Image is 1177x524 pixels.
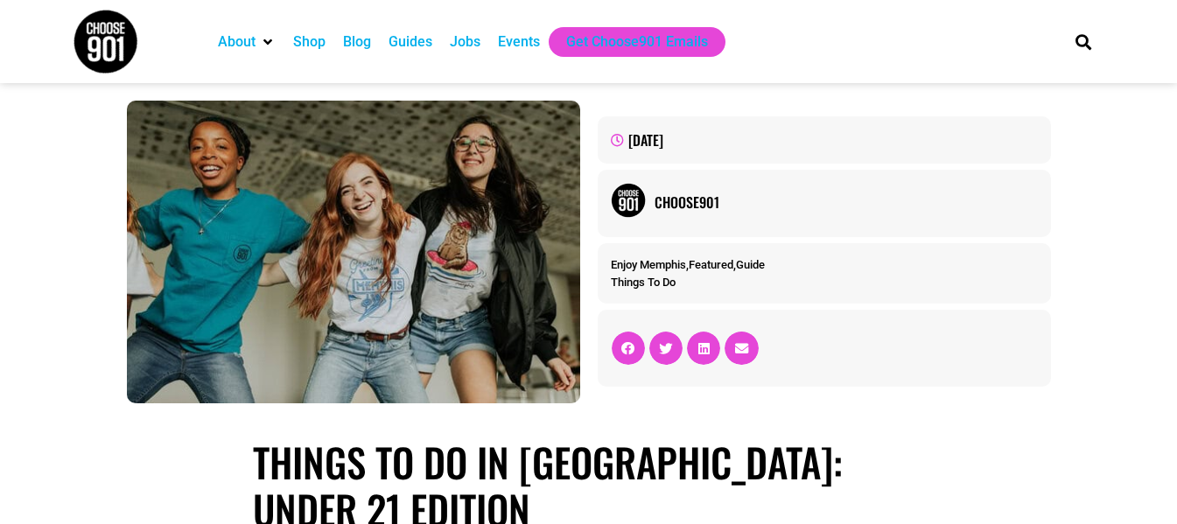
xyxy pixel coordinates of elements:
a: Featured [689,258,733,271]
a: Guides [389,31,432,52]
div: Share on twitter [649,332,683,365]
a: Jobs [450,31,480,52]
div: Share on facebook [612,332,645,365]
span: , , [611,258,765,271]
a: Enjoy Memphis [611,258,686,271]
div: Share on linkedin [687,332,720,365]
a: Guide [736,258,765,271]
div: About [209,27,284,57]
time: [DATE] [628,129,663,150]
nav: Main nav [209,27,1046,57]
a: Blog [343,31,371,52]
a: About [218,31,256,52]
a: Choose901 [655,192,1038,213]
a: Events [498,31,540,52]
img: Picture of Choose901 [611,183,646,218]
a: Shop [293,31,326,52]
a: Get Choose901 Emails [566,31,708,52]
div: Search [1068,27,1097,56]
div: Share on email [725,332,758,365]
a: Things To Do [611,276,676,289]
